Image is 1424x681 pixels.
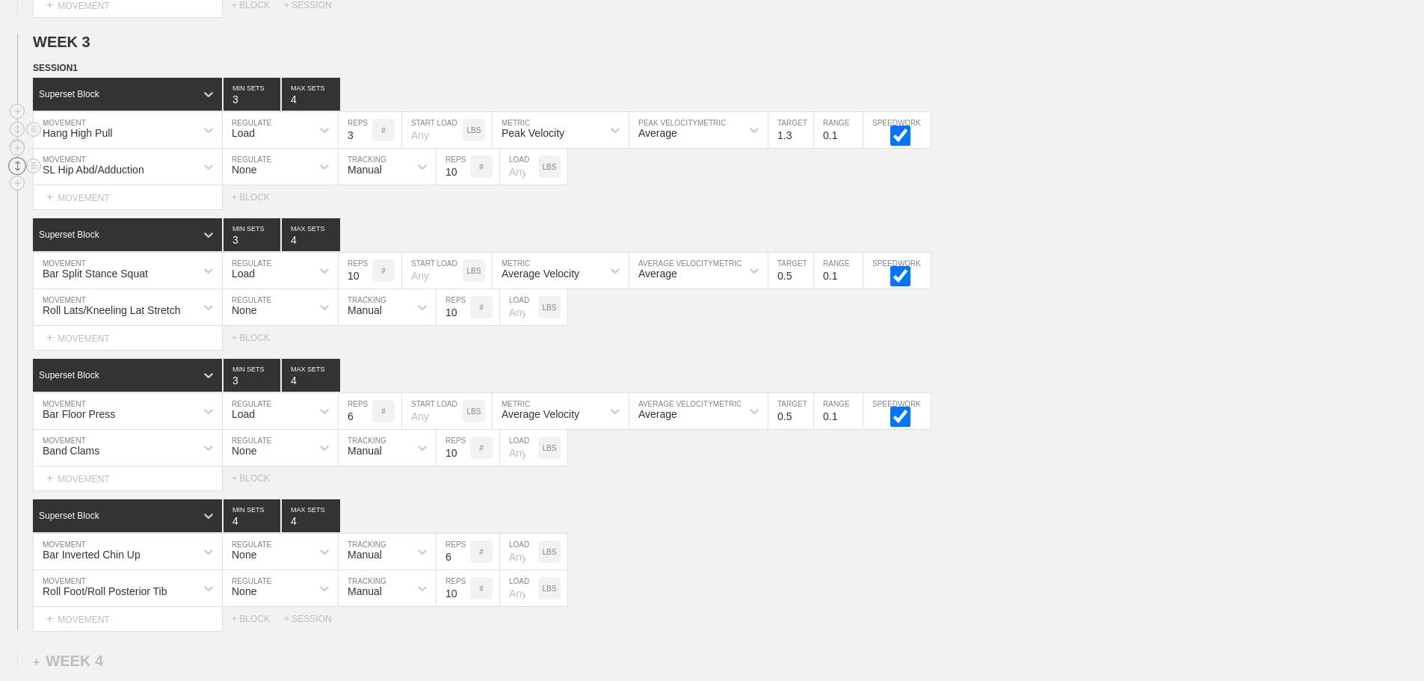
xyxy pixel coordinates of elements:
[638,268,677,280] div: Average
[402,393,463,429] input: Any
[33,656,40,668] span: +
[500,149,538,185] input: Any
[43,445,99,457] div: Band Clams
[39,370,99,380] div: Superset Block
[467,126,481,135] p: LBS
[33,607,223,632] div: MOVEMENT
[46,472,53,484] span: +
[232,333,284,343] div: + BLOCK
[502,408,579,420] div: Average Velocity
[232,585,256,597] div: None
[502,127,564,139] div: Peak Velocity
[33,34,90,50] span: WEEK 3
[232,408,255,420] div: Load
[43,585,167,597] div: Roll Foot/Roll Posterior Tib
[46,331,53,344] span: +
[282,359,340,392] input: None
[479,444,484,452] p: #
[282,499,340,532] input: None
[500,430,538,466] input: Any
[232,127,255,139] div: Load
[467,267,481,275] p: LBS
[402,112,463,148] input: Any
[500,570,538,606] input: Any
[232,164,256,176] div: None
[348,585,382,597] div: Manual
[43,304,180,316] div: Roll Lats/Kneeling Lat Stretch
[479,548,484,556] p: #
[232,268,255,280] div: Load
[33,326,223,351] div: MOVEMENT
[39,89,99,99] div: Superset Block
[638,408,677,420] div: Average
[39,511,99,521] div: Superset Block
[638,127,677,139] div: Average
[232,549,256,561] div: None
[543,163,557,171] p: LBS
[232,304,256,316] div: None
[43,268,148,280] div: Bar Split Stance Squat
[348,164,382,176] div: Manual
[33,63,78,73] span: SESSION 1
[43,408,115,420] div: Bar Floor Press
[46,612,53,625] span: +
[479,303,484,312] p: #
[500,289,538,325] input: Any
[402,253,463,289] input: Any
[381,407,386,416] p: #
[543,548,557,556] p: LBS
[479,585,484,593] p: #
[284,614,344,624] div: + SESSION
[282,78,340,111] input: None
[381,126,386,135] p: #
[479,163,484,171] p: #
[502,268,579,280] div: Average Velocity
[43,549,141,561] div: Bar Inverted Chin Up
[39,229,99,240] div: Superset Block
[33,185,223,210] div: MOVEMENT
[348,304,382,316] div: Manual
[348,549,382,561] div: Manual
[381,267,386,275] p: #
[467,407,481,416] p: LBS
[232,473,284,484] div: + BLOCK
[33,466,223,491] div: MOVEMENT
[232,614,284,624] div: + BLOCK
[282,218,340,251] input: None
[43,164,144,176] div: SL Hip Abd/Adduction
[1155,508,1424,681] iframe: Chat Widget
[232,192,284,203] div: + BLOCK
[348,445,382,457] div: Manual
[543,585,557,593] p: LBS
[46,191,53,203] span: +
[43,127,112,139] div: Hang High Pull
[500,534,538,570] input: Any
[232,445,256,457] div: None
[33,653,103,670] div: WEEK 4
[543,444,557,452] p: LBS
[543,303,557,312] p: LBS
